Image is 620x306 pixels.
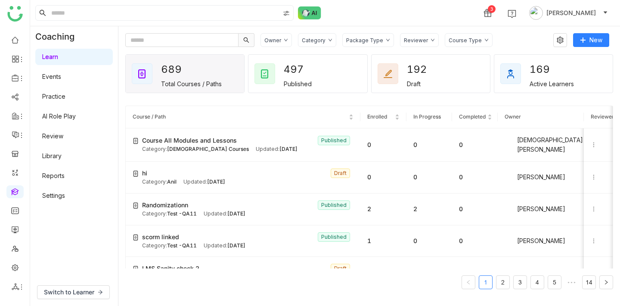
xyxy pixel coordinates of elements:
[133,234,139,240] img: create-new-course.svg
[513,275,527,289] li: 3
[360,225,406,257] td: 1
[505,268,577,278] div: [PERSON_NAME]
[318,232,350,242] nz-tag: Published
[531,276,544,289] a: 4
[383,69,393,79] img: draft_courses.svg
[142,242,197,250] div: Category:
[260,69,270,79] img: published_courses.svg
[142,145,249,153] div: Category:
[360,194,406,225] td: 2
[505,69,516,79] img: active_learners.svg
[530,275,544,289] li: 4
[279,146,298,152] span: [DATE]
[406,225,452,257] td: 0
[452,128,498,162] td: 0
[505,236,577,246] div: [PERSON_NAME]
[167,210,197,217] span: Test -QA11
[30,26,87,47] div: Coaching
[505,268,515,278] img: 684a9aedde261c4b36a3ced9
[318,136,350,145] nz-tag: Published
[573,33,609,47] button: New
[133,266,139,272] img: create-new-course.svg
[331,169,350,178] nz-tag: Draft
[527,6,610,20] button: [PERSON_NAME]
[283,10,290,17] img: search-type.svg
[529,6,543,20] img: avatar
[42,112,76,120] a: AI Role Play
[514,276,527,289] a: 3
[505,204,515,214] img: 684a9b22de261c4b36a3d00f
[298,6,321,19] img: ask-buddy-normal.svg
[42,53,58,60] a: Learn
[302,37,325,44] div: Category
[452,257,498,289] td: 0
[227,242,245,249] span: [DATE]
[449,37,482,44] div: Course Type
[407,80,421,87] div: Draft
[360,257,406,289] td: 0
[331,264,350,273] nz-tag: Draft
[505,140,515,150] img: 684a9b06de261c4b36a3cf65
[462,275,475,289] button: Previous Page
[133,171,139,177] img: create-new-course.svg
[496,275,510,289] li: 2
[137,69,147,79] img: total_courses.svg
[42,152,62,159] a: Library
[479,275,493,289] li: 1
[452,194,498,225] td: 0
[7,6,23,22] img: logo
[505,113,521,120] span: Owner
[161,60,192,78] div: 689
[346,37,383,44] div: Package Type
[546,8,596,18] span: [PERSON_NAME]
[42,172,65,179] a: Reports
[284,80,312,87] div: Published
[479,276,492,289] a: 1
[452,162,498,194] td: 0
[406,128,452,162] td: 0
[360,162,406,194] td: 0
[360,128,406,162] td: 0
[207,178,225,185] span: [DATE]
[318,200,350,210] nz-tag: Published
[133,113,166,120] span: Course / Path
[183,178,225,186] div: Updated:
[488,5,496,13] div: 3
[452,225,498,257] td: 0
[530,80,574,87] div: Active Learners
[591,113,617,120] span: Reviewers
[204,242,245,250] div: Updated:
[404,37,428,44] div: Reviewer
[204,210,245,218] div: Updated:
[142,264,199,273] span: LMS Sanity check 2
[42,132,63,140] a: Review
[589,35,602,45] span: New
[565,275,579,289] span: •••
[548,276,561,289] a: 5
[264,37,281,44] div: Owner
[565,275,579,289] li: Next 5 Pages
[42,192,65,199] a: Settings
[582,275,596,289] li: 14
[37,285,110,299] button: Switch to Learner
[44,287,94,297] span: Switch to Learner
[142,136,237,145] span: Course All Modules and Lessons
[548,275,561,289] li: 5
[406,194,452,225] td: 2
[167,146,249,152] span: [DEMOGRAPHIC_DATA] Courses
[42,93,65,100] a: Practice
[413,113,441,120] span: In Progress
[505,204,577,214] div: [PERSON_NAME]
[496,276,509,289] a: 2
[407,60,438,78] div: 192
[599,275,613,289] button: Next Page
[459,113,486,120] span: Completed
[133,203,139,209] img: create-new-course.svg
[406,162,452,194] td: 0
[161,80,222,87] div: Total Courses / Paths
[167,178,177,185] span: Anil
[505,172,577,182] div: [PERSON_NAME]
[505,236,515,246] img: 684a9b22de261c4b36a3d00f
